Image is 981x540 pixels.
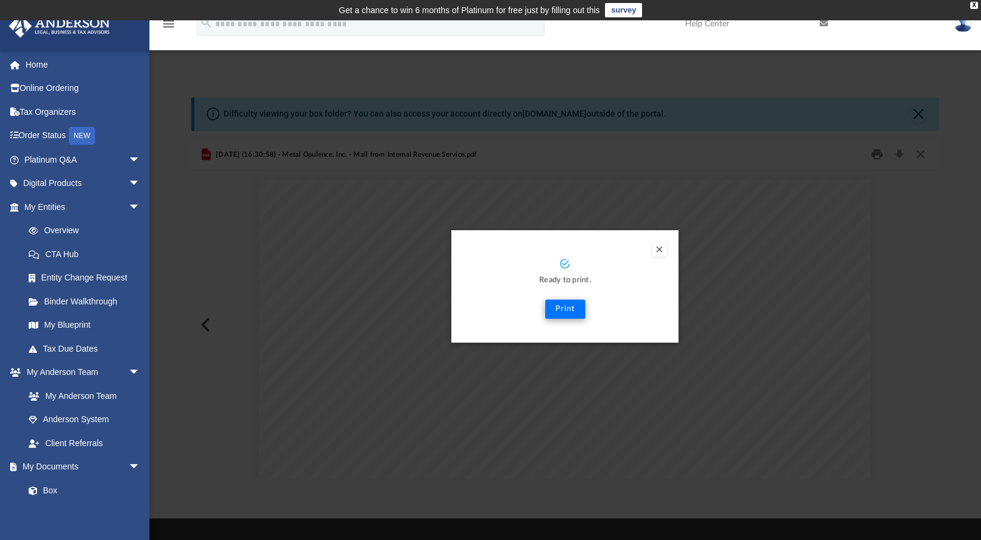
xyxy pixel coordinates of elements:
[200,16,213,29] i: search
[8,124,158,148] a: Order StatusNEW
[161,23,176,31] a: menu
[129,195,152,219] span: arrow_drop_down
[8,195,158,219] a: My Entitiesarrow_drop_down
[8,77,158,100] a: Online Ordering
[17,408,152,432] a: Anderson System
[69,127,95,145] div: NEW
[463,274,667,288] p: Ready to print.
[970,2,978,9] div: close
[17,289,158,313] a: Binder Walkthrough
[129,361,152,385] span: arrow_drop_down
[129,172,152,196] span: arrow_drop_down
[339,3,600,17] div: Get a chance to win 6 months of Platinum for free just by filling out this
[8,361,152,385] a: My Anderson Teamarrow_drop_down
[17,313,152,337] a: My Blueprint
[8,455,152,479] a: My Documentsarrow_drop_down
[17,337,158,361] a: Tax Due Dates
[17,478,146,502] a: Box
[129,455,152,480] span: arrow_drop_down
[605,3,642,17] a: survey
[5,14,114,38] img: Anderson Advisors Platinum Portal
[8,148,158,172] a: Platinum Q&Aarrow_drop_down
[129,148,152,172] span: arrow_drop_down
[17,431,152,455] a: Client Referrals
[8,100,158,124] a: Tax Organizers
[17,219,158,243] a: Overview
[8,53,158,77] a: Home
[954,15,972,32] img: User Pic
[17,384,146,408] a: My Anderson Team
[545,300,585,319] button: Print
[191,139,940,480] div: Preview
[17,242,158,266] a: CTA Hub
[161,17,176,31] i: menu
[8,172,158,196] a: Digital Productsarrow_drop_down
[17,266,158,290] a: Entity Change Request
